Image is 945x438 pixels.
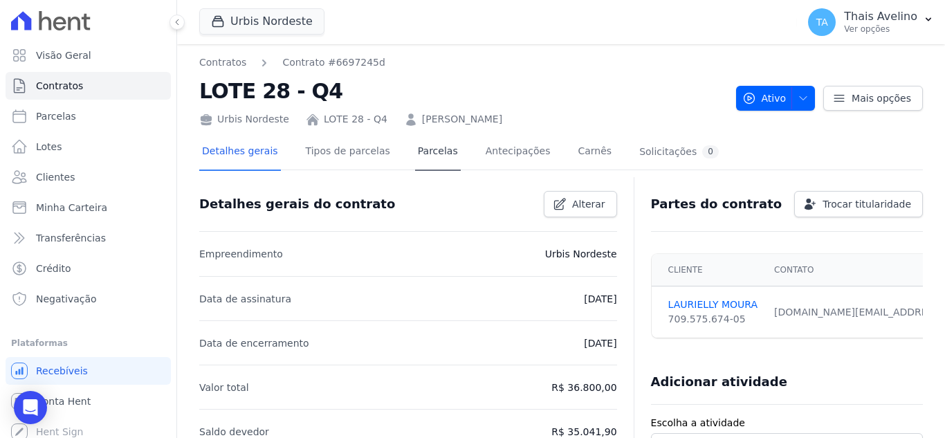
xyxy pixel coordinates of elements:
[199,55,725,70] nav: Breadcrumb
[575,134,614,171] a: Carnês
[36,140,62,154] span: Lotes
[199,75,725,107] h2: LOTE 28 - Q4
[199,246,283,262] p: Empreendimento
[199,379,249,396] p: Valor total
[545,246,617,262] p: Urbis Nordeste
[36,394,91,408] span: Conta Hent
[823,197,911,211] span: Trocar titularidade
[11,335,165,352] div: Plataformas
[36,201,107,215] span: Minha Carteira
[639,145,719,158] div: Solicitações
[14,391,47,424] div: Open Intercom Messenger
[823,86,923,111] a: Mais opções
[668,312,758,327] div: 709.575.674-05
[36,48,91,62] span: Visão Geral
[651,196,782,212] h3: Partes do contrato
[6,42,171,69] a: Visão Geral
[797,3,945,42] button: TA Thais Avelino Ver opções
[6,285,171,313] a: Negativação
[415,134,461,171] a: Parcelas
[36,292,97,306] span: Negativação
[652,254,766,286] th: Cliente
[651,416,923,430] label: Escolha a atividade
[36,364,88,378] span: Recebíveis
[844,10,917,24] p: Thais Avelino
[736,86,816,111] button: Ativo
[6,255,171,282] a: Crédito
[199,196,395,212] h3: Detalhes gerais do contrato
[702,145,719,158] div: 0
[36,109,76,123] span: Parcelas
[36,262,71,275] span: Crédito
[544,191,617,217] a: Alterar
[199,55,385,70] nav: Breadcrumb
[572,197,605,211] span: Alterar
[844,24,917,35] p: Ver opções
[36,79,83,93] span: Contratos
[6,133,171,161] a: Lotes
[6,224,171,252] a: Transferências
[584,335,616,352] p: [DATE]
[636,134,722,171] a: Solicitações0
[551,379,616,396] p: R$ 36.800,00
[36,231,106,245] span: Transferências
[6,72,171,100] a: Contratos
[36,170,75,184] span: Clientes
[324,112,387,127] a: LOTE 28 - Q4
[422,112,502,127] a: [PERSON_NAME]
[742,86,787,111] span: Ativo
[584,291,616,307] p: [DATE]
[668,298,758,312] a: LAURIELLY MOURA
[199,55,246,70] a: Contratos
[6,102,171,130] a: Parcelas
[199,291,291,307] p: Data de assinatura
[282,55,385,70] a: Contrato #6697245d
[6,387,171,415] a: Conta Hent
[651,374,787,390] h3: Adicionar atividade
[483,134,553,171] a: Antecipações
[199,134,281,171] a: Detalhes gerais
[6,163,171,191] a: Clientes
[303,134,393,171] a: Tipos de parcelas
[199,112,289,127] div: Urbis Nordeste
[199,335,309,352] p: Data de encerramento
[199,8,324,35] button: Urbis Nordeste
[816,17,828,27] span: TA
[6,194,171,221] a: Minha Carteira
[794,191,923,217] a: Trocar titularidade
[852,91,911,105] span: Mais opções
[6,357,171,385] a: Recebíveis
